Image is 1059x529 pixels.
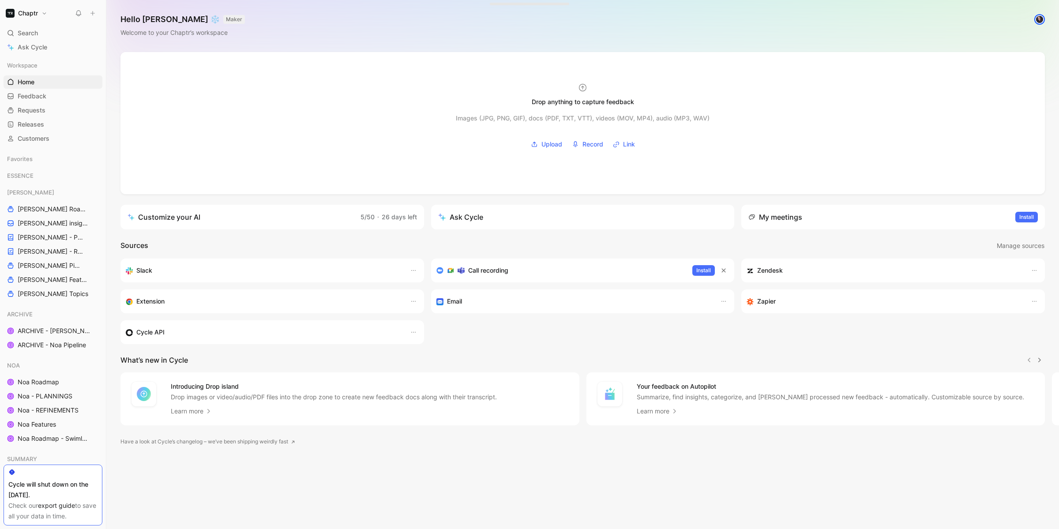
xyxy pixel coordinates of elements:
div: Workspace [4,59,102,72]
span: · [377,213,379,221]
button: Link [610,138,638,151]
a: [PERSON_NAME] insights [4,217,102,230]
a: [PERSON_NAME] Pipeline [4,259,102,272]
div: Forward emails to your feedback inbox [436,296,712,307]
a: Noa Roadmap - Swimlanes [4,432,102,445]
a: [PERSON_NAME] - REFINEMENTS [4,245,102,258]
span: [PERSON_NAME] Features [18,275,90,284]
button: Upload [528,138,565,151]
a: Customers [4,132,102,145]
div: My meetings [748,212,802,222]
span: Install [696,266,711,275]
a: [PERSON_NAME] Features [4,273,102,286]
div: SUMMARY [4,452,102,468]
span: SUMMARY [7,454,37,463]
span: Upload [541,139,562,150]
span: ARCHIVE - Noa Pipeline [18,341,86,349]
button: Record [569,138,606,151]
span: Noa Features [18,420,56,429]
div: NOANoa RoadmapNoa - PLANNINGSNoa - REFINEMENTSNoa FeaturesNoa Roadmap - Swimlanes [4,359,102,445]
a: Noa - PLANNINGS [4,390,102,403]
span: [PERSON_NAME] Topics [18,289,88,298]
a: ARCHIVE - Noa Pipeline [4,338,102,352]
a: Noa Roadmap [4,375,102,389]
div: ESSENCE [4,169,102,185]
a: [PERSON_NAME] Topics [4,287,102,300]
span: Noa Roadmap [18,378,59,386]
h1: Chaptr [18,9,38,17]
span: 26 days left [382,213,417,221]
span: Manage sources [997,240,1044,251]
span: Workspace [7,61,38,70]
span: ARCHIVE - [PERSON_NAME] Pipeline [18,326,93,335]
h3: Email [447,296,462,307]
span: Search [18,28,38,38]
a: Noa - REFINEMENTS [4,404,102,417]
h1: Hello [PERSON_NAME] ❄️ [120,14,245,25]
span: [PERSON_NAME] Roadmap - open items [18,205,87,214]
a: Have a look at Cycle’s changelog – we’ve been shipping weirdly fast [120,437,295,446]
a: Learn more [637,406,678,416]
div: ARCHIVE [4,308,102,321]
span: [PERSON_NAME] insights [18,219,90,228]
h4: Introducing Drop island [171,381,497,392]
a: [PERSON_NAME] Roadmap - open items [4,203,102,216]
h3: Zapier [757,296,776,307]
button: Ask Cycle [431,205,735,229]
div: Images (JPG, PNG, GIF), docs (PDF, TXT, VTT), videos (MOV, MP4), audio (MP3, WAV) [456,113,710,124]
button: Install [1015,212,1038,222]
h3: Slack [136,265,152,276]
a: Releases [4,118,102,131]
div: SUMMARY [4,452,102,465]
a: Customize your AI5/50·26 days left [120,205,424,229]
div: Customize your AI [128,212,200,222]
a: [PERSON_NAME] - PLANNINGS [4,231,102,244]
div: [PERSON_NAME] [4,186,102,199]
span: Record [582,139,603,150]
p: Summarize, find insights, categorize, and [PERSON_NAME] processed new feedback - automatically. C... [637,393,1024,401]
span: ESSENCE [7,171,34,180]
div: Drop anything to capture feedback [532,97,634,107]
span: [PERSON_NAME] - PLANNINGS [18,233,85,242]
div: Cycle will shut down on the [DATE]. [8,479,98,500]
button: Install [692,265,715,276]
span: Noa - REFINEMENTS [18,406,79,415]
h3: Cycle API [136,327,165,338]
span: Ask Cycle [18,42,47,53]
button: MAKER [223,15,245,24]
div: ARCHIVEARCHIVE - [PERSON_NAME] PipelineARCHIVE - Noa Pipeline [4,308,102,352]
div: Favorites [4,152,102,165]
span: Feedback [18,92,46,101]
div: Welcome to your Chaptr’s workspace [120,27,245,38]
a: Ask Cycle [4,41,102,54]
img: Chaptr [6,9,15,18]
a: Requests [4,104,102,117]
span: Home [18,78,34,86]
div: Ask Cycle [438,212,483,222]
span: Link [623,139,635,150]
span: Noa Roadmap - Swimlanes [18,434,90,443]
a: Feedback [4,90,102,103]
span: ARCHIVE [7,310,33,319]
button: Manage sources [996,240,1045,251]
button: ChaptrChaptr [4,7,49,19]
a: Noa Features [4,418,102,431]
span: [PERSON_NAME] Pipeline [18,261,82,270]
div: Sync customers & send feedback from custom sources. Get inspired by our favorite use case [126,327,401,338]
span: Customers [18,134,49,143]
div: ESSENCE [4,169,102,182]
div: Sync your customers, send feedback and get updates in Slack [126,265,401,276]
span: Noa - PLANNINGS [18,392,72,401]
div: Search [4,26,102,40]
div: Capture feedback from thousands of sources with Zapier (survey results, recordings, sheets, etc). [747,296,1022,307]
span: [PERSON_NAME] [7,188,54,197]
a: Home [4,75,102,89]
a: Learn more [171,406,212,416]
h3: Call recording [468,265,508,276]
a: export guide [38,502,75,509]
div: NOA [4,359,102,372]
h2: What’s new in Cycle [120,355,188,365]
span: [PERSON_NAME] - REFINEMENTS [18,247,86,256]
span: NOA [7,361,20,370]
span: Releases [18,120,44,129]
